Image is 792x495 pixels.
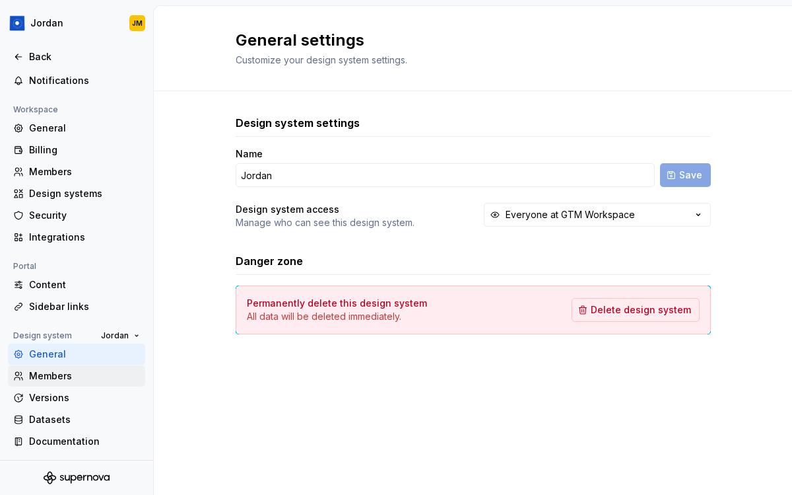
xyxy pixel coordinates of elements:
button: JordanJM [3,9,150,38]
a: Members [8,161,145,182]
a: Versions [8,387,145,408]
h3: Design system settings [236,115,360,131]
a: Back [8,46,145,67]
div: Content [29,278,140,291]
a: General [8,118,145,139]
div: Members [29,165,140,178]
div: Members [29,369,140,383]
div: Datasets [29,413,140,426]
a: Members [8,365,145,387]
div: Jordan [30,17,63,30]
h2: General settings [236,30,407,51]
a: Integrations [8,227,145,248]
svg: Supernova Logo [44,471,110,484]
div: Integrations [29,231,140,244]
h4: Permanently delete this design system [247,297,427,310]
div: Versions [29,391,140,404]
div: Design systems [29,187,140,200]
div: General [29,122,140,135]
div: Documentation [29,435,140,448]
div: Back [29,50,140,63]
a: Design systems [8,183,145,204]
p: Manage who can see this design system. [236,216,414,229]
div: Portal [8,258,42,274]
span: Jordan [101,330,129,341]
a: Content [8,274,145,295]
div: Notifications [29,74,140,87]
div: General [29,348,140,361]
img: 049812b6-2877-400d-9dc9-987621144c16.png [9,15,25,31]
div: Sidebar links [29,300,140,313]
a: General [8,344,145,365]
a: Billing [8,139,145,161]
div: Security [29,209,140,222]
div: Workspace [8,102,63,118]
a: Sidebar links [8,296,145,317]
h4: Design system access [236,203,339,216]
p: All data will be deleted immediately. [247,310,427,323]
a: Documentation [8,431,145,452]
a: Datasets [8,409,145,430]
button: Everyone at GTM Workspace [484,203,711,227]
a: Notifications [8,70,145,91]
div: Everyone at GTM Workspace [506,208,635,221]
label: Name [236,147,263,161]
button: Delete design system [572,298,700,322]
span: Delete design system [591,303,691,317]
div: Design system [8,328,77,344]
div: Billing [29,143,140,157]
span: Customize your design system settings. [236,54,407,65]
div: JM [132,18,143,28]
h3: Danger zone [236,253,303,269]
a: Security [8,205,145,226]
